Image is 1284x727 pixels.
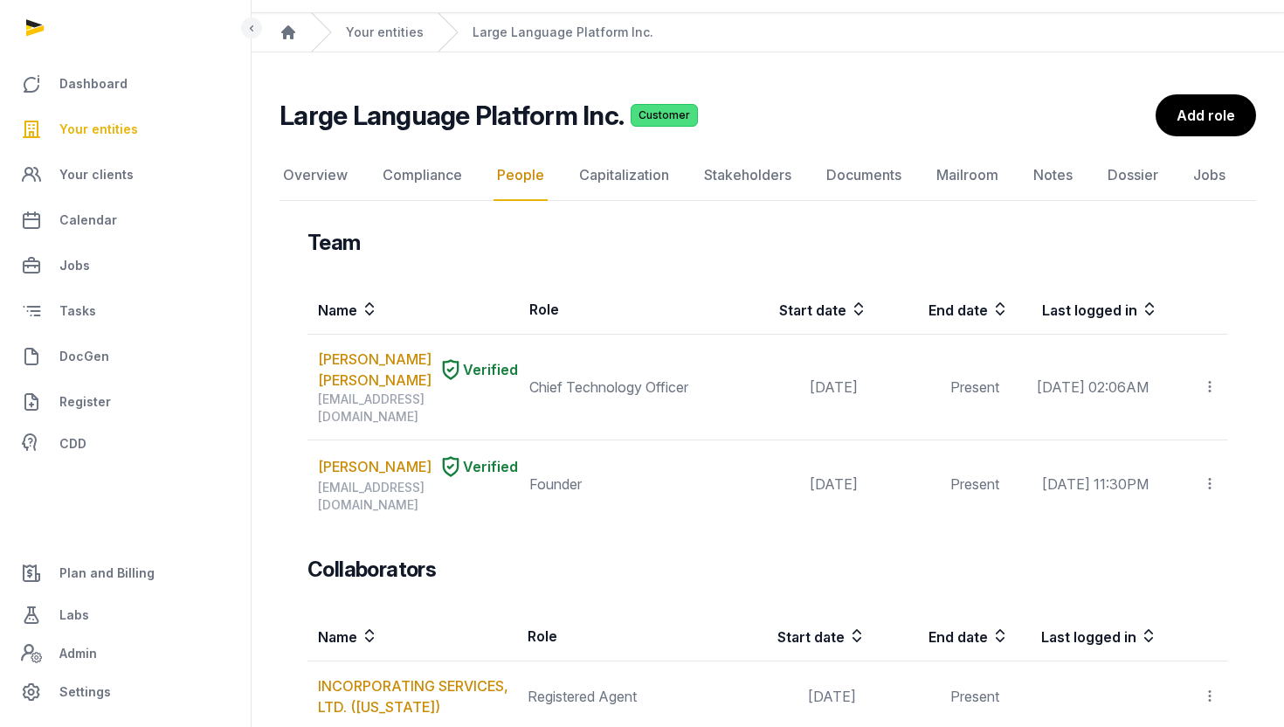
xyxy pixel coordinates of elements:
[346,24,424,41] a: Your entities
[950,378,999,396] span: Present
[14,671,237,713] a: Settings
[722,612,866,661] th: Start date
[463,456,518,477] span: Verified
[724,335,867,440] td: [DATE]
[252,13,1284,52] nav: Breadcrumb
[933,150,1002,201] a: Mailroom
[59,605,89,626] span: Labs
[1010,285,1158,335] th: Last logged in
[318,677,508,716] a: INCORPORATING SERVICES, LTD. ([US_STATE])
[494,150,548,201] a: People
[724,440,867,529] td: [DATE]
[519,335,724,440] td: Chief Technology Officer
[318,456,431,477] a: [PERSON_NAME]
[1042,475,1149,493] span: [DATE] 11:30PM
[14,199,237,241] a: Calendar
[14,594,237,636] a: Labs
[307,556,436,584] h3: Collaborators
[280,150,351,201] a: Overview
[823,150,905,201] a: Documents
[1037,378,1149,396] span: [DATE] 02:06AM
[14,63,237,105] a: Dashboard
[59,563,155,584] span: Plan and Billing
[14,154,237,196] a: Your clients
[280,150,1256,201] nav: Tabs
[59,682,111,703] span: Settings
[59,119,138,140] span: Your entities
[866,612,1009,661] th: End date
[307,229,361,257] h3: Team
[519,440,724,529] td: Founder
[519,285,724,335] th: Role
[318,391,518,426] div: [EMAIL_ADDRESS][DOMAIN_NAME]
[280,100,624,131] h2: Large Language Platform Inc.
[59,346,109,367] span: DocGen
[59,643,97,664] span: Admin
[724,285,867,335] th: Start date
[14,426,237,461] a: CDD
[307,285,519,335] th: Name
[14,245,237,287] a: Jobs
[701,150,795,201] a: Stakeholders
[14,336,237,377] a: DocGen
[59,301,96,322] span: Tasks
[14,108,237,150] a: Your entities
[1156,94,1256,136] a: Add role
[59,73,128,94] span: Dashboard
[307,612,517,661] th: Name
[1190,150,1229,201] a: Jobs
[576,150,673,201] a: Capitalization
[631,104,698,127] span: Customer
[14,381,237,423] a: Register
[473,24,653,41] a: Large Language Platform Inc.
[950,475,999,493] span: Present
[1030,150,1076,201] a: Notes
[318,479,518,514] div: [EMAIL_ADDRESS][DOMAIN_NAME]
[1010,612,1159,661] th: Last logged in
[517,612,722,661] th: Role
[463,359,518,380] span: Verified
[59,210,117,231] span: Calendar
[318,349,431,391] a: [PERSON_NAME] [PERSON_NAME]
[59,164,134,185] span: Your clients
[59,433,86,454] span: CDD
[59,255,90,276] span: Jobs
[379,150,466,201] a: Compliance
[59,391,111,412] span: Register
[1104,150,1162,201] a: Dossier
[868,285,1011,335] th: End date
[14,552,237,594] a: Plan and Billing
[14,636,237,671] a: Admin
[14,290,237,332] a: Tasks
[950,688,999,705] span: Present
